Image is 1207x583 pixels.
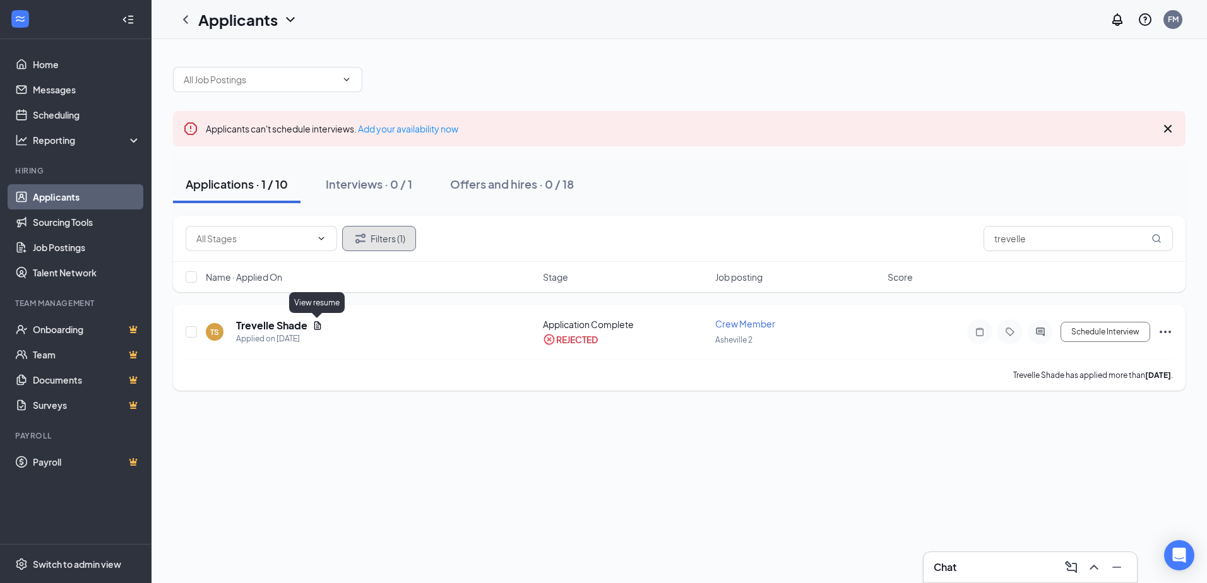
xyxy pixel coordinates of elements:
[1160,121,1175,136] svg: Cross
[312,321,323,331] svg: Document
[33,209,141,235] a: Sourcing Tools
[206,271,282,283] span: Name · Applied On
[33,449,141,474] a: PayrollCrown
[342,74,352,85] svg: ChevronDown
[1061,322,1150,342] button: Schedule Interview
[33,235,141,260] a: Job Postings
[342,226,416,251] button: Filter Filters (1)
[316,233,326,244] svg: ChevronDown
[1145,370,1171,380] b: [DATE]
[33,392,141,418] a: SurveysCrown
[1110,12,1125,27] svg: Notifications
[206,123,458,134] span: Applicants can't schedule interviews.
[1064,560,1079,575] svg: ComposeMessage
[184,73,336,86] input: All Job Postings
[715,271,763,283] span: Job posting
[236,319,307,333] h5: Trevelle Shade
[236,333,323,345] div: Applied on [DATE]
[326,176,412,192] div: Interviews · 0 / 1
[1151,233,1162,244] svg: MagnifyingGlass
[358,123,458,134] a: Add your availability now
[178,12,193,27] svg: ChevronLeft
[33,342,141,367] a: TeamCrown
[15,430,138,441] div: Payroll
[289,292,345,313] div: View resume
[715,318,775,329] span: Crew Member
[1086,560,1102,575] svg: ChevronUp
[33,260,141,285] a: Talent Network
[33,77,141,102] a: Messages
[14,13,27,25] svg: WorkstreamLogo
[543,318,708,331] div: Application Complete
[450,176,574,192] div: Offers and hires · 0 / 18
[543,333,556,346] svg: CrossCircle
[15,134,28,146] svg: Analysis
[198,9,278,30] h1: Applicants
[283,12,298,27] svg: ChevronDown
[196,232,311,245] input: All Stages
[353,231,368,246] svg: Filter
[1002,327,1018,337] svg: Tag
[183,121,198,136] svg: Error
[33,134,141,146] div: Reporting
[1168,14,1179,25] div: FM
[122,13,134,26] svg: Collapse
[210,327,219,338] div: TS
[33,558,121,570] div: Switch to admin view
[1084,557,1104,577] button: ChevronUp
[15,298,138,309] div: Team Management
[1109,560,1124,575] svg: Minimize
[33,317,141,342] a: OnboardingCrown
[556,333,598,346] div: REJECTED
[1138,12,1153,27] svg: QuestionInfo
[33,102,141,127] a: Scheduling
[15,558,28,570] svg: Settings
[715,335,752,344] span: Asheville 2
[934,560,956,574] h3: Chat
[33,52,141,77] a: Home
[984,226,1173,251] input: Search in applications
[33,184,141,209] a: Applicants
[33,367,141,392] a: DocumentsCrown
[972,327,987,337] svg: Note
[1158,324,1173,339] svg: Ellipses
[1013,370,1173,380] p: Trevelle Shade has applied more than .
[1061,557,1081,577] button: ComposeMessage
[1107,557,1127,577] button: Minimize
[186,176,288,192] div: Applications · 1 / 10
[1164,540,1194,570] div: Open Intercom Messenger
[1033,327,1048,337] svg: ActiveChat
[888,271,913,283] span: Score
[543,271,568,283] span: Stage
[15,165,138,176] div: Hiring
